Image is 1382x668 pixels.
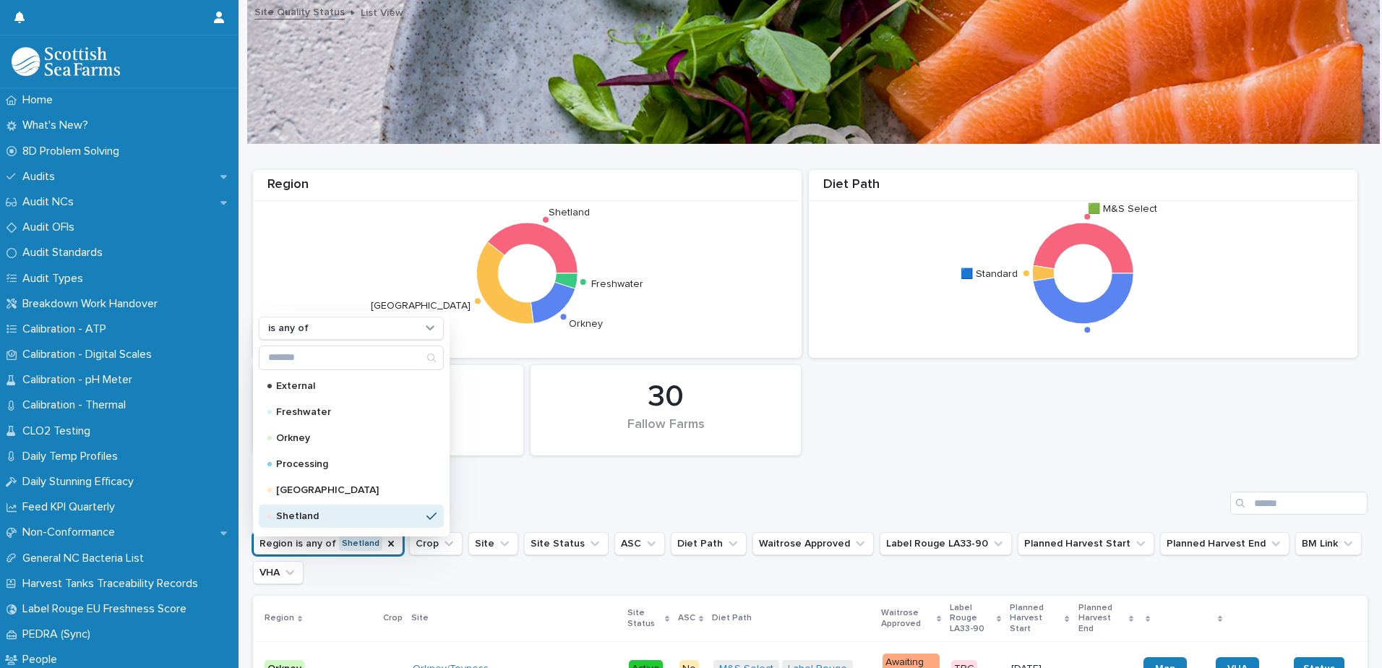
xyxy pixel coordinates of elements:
[1010,600,1061,637] p: Planned Harvest Start
[17,526,126,539] p: Non-Conformance
[591,278,643,288] text: Freshwater
[17,246,114,260] p: Audit Standards
[253,561,304,584] button: VHA
[1018,532,1154,555] button: Planned Harvest Start
[253,532,403,555] button: Region
[555,417,776,448] div: Fallow Farms
[671,532,747,555] button: Diet Path
[268,322,309,335] p: is any of
[361,4,403,20] p: List View
[752,532,874,555] button: Waitrose Approved
[17,577,210,591] p: Harvest Tanks Traceability Records
[276,485,421,495] p: [GEOGRAPHIC_DATA]
[276,407,421,417] p: Freshwater
[253,493,1224,514] h1: Site Quality Status
[276,381,421,391] p: External
[17,170,66,184] p: Audits
[383,610,403,626] p: Crop
[524,532,609,555] button: Site Status
[17,119,100,132] p: What's New?
[555,379,776,415] div: 30
[259,346,443,369] input: Search
[17,145,131,158] p: 8D Problem Solving
[17,475,145,489] p: Daily Stunning Efficacy
[17,195,85,209] p: Audit NCs
[17,272,95,286] p: Audit Types
[17,653,69,667] p: People
[17,500,126,514] p: Feed KPI Quarterly
[712,610,752,626] p: Diet Path
[276,511,421,521] p: Shetland
[881,605,933,632] p: Waitrose Approved
[950,600,992,637] p: Label Rouge LA33-90
[549,207,590,218] text: Shetland
[265,610,294,626] p: Region
[1295,532,1362,555] button: BM Link
[17,398,137,412] p: Calibration - Thermal
[809,177,1357,201] div: Diet Path
[1088,202,1157,215] text: 🟩 M&S Select
[1160,532,1289,555] button: Planned Harvest End
[17,93,64,107] p: Home
[569,319,603,329] text: Orkney
[17,220,86,234] p: Audit OFIs
[17,373,144,387] p: Calibration - pH Meter
[17,628,102,641] p: PEDRA (Sync)
[253,177,802,201] div: Region
[371,301,471,311] text: [GEOGRAPHIC_DATA]
[12,47,120,76] img: mMrefqRFQpe26GRNOUkG
[17,552,155,565] p: General NC Bacteria List
[1230,492,1368,515] input: Search
[17,348,163,361] p: Calibration - Digital Scales
[17,322,118,336] p: Calibration - ATP
[17,424,102,438] p: CLO2 Testing
[678,610,695,626] p: ASC
[409,532,463,555] button: Crop
[254,3,345,20] a: Site Quality Status
[276,433,421,443] p: Orkney
[614,532,665,555] button: ASC
[627,605,661,632] p: Site Status
[17,450,129,463] p: Daily Temp Profiles
[880,532,1012,555] button: Label Rouge LA33-90
[961,267,1018,280] text: 🟦 Standard
[17,297,169,311] p: Breakdown Work Handover
[17,602,198,616] p: Label Rouge EU Freshness Score
[259,346,444,370] div: Search
[468,532,518,555] button: Site
[411,610,429,626] p: Site
[1078,600,1125,637] p: Planned Harvest End
[276,459,421,469] p: Processing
